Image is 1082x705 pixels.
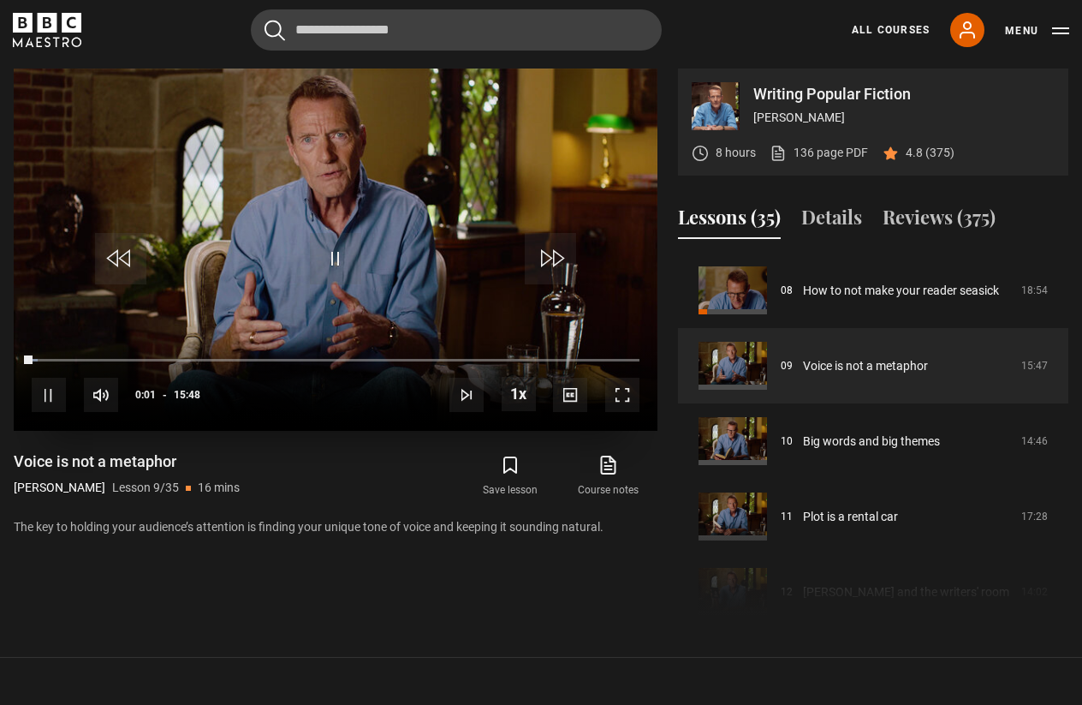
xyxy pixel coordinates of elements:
[32,359,639,362] div: Progress Bar
[803,433,940,451] a: Big words and big themes
[14,518,657,536] p: The key to holding your audience’s attention is finding your unique tone of voice and keeping it ...
[605,378,639,412] button: Fullscreen
[803,357,928,375] a: Voice is not a metaphor
[449,378,484,412] button: Next Lesson
[852,22,930,38] a: All Courses
[753,109,1055,127] p: [PERSON_NAME]
[251,9,662,51] input: Search
[906,144,954,162] p: 4.8 (375)
[883,203,996,239] button: Reviews (375)
[163,389,167,401] span: -
[84,378,118,412] button: Mute
[770,144,868,162] a: 136 page PDF
[753,87,1055,102] p: Writing Popular Fiction
[32,378,66,412] button: Pause
[112,479,179,497] p: Lesson 9/35
[14,69,657,431] video-js: Video Player
[265,20,285,41] button: Submit the search query
[174,379,200,410] span: 15:48
[678,203,781,239] button: Lessons (35)
[135,379,156,410] span: 0:01
[502,377,536,411] button: Playback Rate
[14,479,105,497] p: [PERSON_NAME]
[803,508,898,526] a: Plot is a rental car
[560,451,657,501] a: Course notes
[1005,22,1069,39] button: Toggle navigation
[198,479,240,497] p: 16 mins
[14,451,240,472] h1: Voice is not a metaphor
[803,282,999,300] a: How to not make your reader seasick
[716,144,756,162] p: 8 hours
[553,378,587,412] button: Captions
[13,13,81,47] svg: BBC Maestro
[801,203,862,239] button: Details
[461,451,559,501] button: Save lesson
